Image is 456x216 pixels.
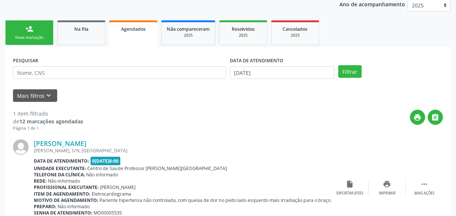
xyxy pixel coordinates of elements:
span: 0[DATE]8:00 [91,157,121,165]
i: print [414,113,422,122]
div: 2025 [277,33,314,38]
div: Imprimir [379,191,395,196]
div: 2025 [225,33,262,38]
span: [PERSON_NAME] [100,184,136,190]
div: Mais ações [414,191,434,196]
span: Eletrocardiograma [92,191,131,197]
span: Não informado [48,178,80,184]
div: Exportar (PDF) [337,191,364,196]
button: Filtrar [338,65,362,78]
i:  [431,113,440,122]
div: Nova marcação [11,35,48,40]
div: person_add [25,25,33,33]
span: Cancelados [283,26,308,32]
b: Rede: [34,178,47,184]
div: 2025 [167,33,210,38]
span: MD00005535 [94,210,122,216]
div: 1 item filtrado [13,110,83,117]
span: Agendados [121,26,146,32]
div: de [13,117,83,125]
button: print [410,110,425,125]
b: Motivo de agendamento: [34,197,98,203]
button: Mais filtroskeyboard_arrow_down [13,89,57,102]
div: Página 1 de 1 [13,125,83,132]
label: PESQUISAR [13,55,38,66]
strong: 12 marcações agendadas [19,118,83,125]
button:  [428,110,443,125]
i: print [383,180,391,188]
b: Data de atendimento: [34,158,89,164]
b: Preparo: [34,203,56,210]
label: DATA DE ATENDIMENTO [230,55,283,66]
i: insert_drive_file [346,180,354,188]
b: Telefone da clínica: [34,172,85,178]
i:  [420,180,429,188]
input: Nome, CNS [13,66,226,79]
div: [PERSON_NAME], S/N, [GEOGRAPHIC_DATA] [34,147,332,154]
span: Na fila [74,26,88,32]
span: Centro de Saude Professor [PERSON_NAME][GEOGRAPHIC_DATA] [88,165,227,172]
span: Resolvidos [232,26,255,32]
span: Não informado [58,203,90,210]
b: Profissional executante: [34,184,99,190]
a: [PERSON_NAME] [34,139,87,147]
input: Selecione um intervalo [230,66,335,79]
b: Unidade executante: [34,165,86,172]
span: Não informado [87,172,118,178]
i: keyboard_arrow_down [45,92,53,100]
img: img [13,139,29,155]
span: Paciente hipertensa não controlada, com queixa de dor no peito lado esquerdo mais irradiação para... [100,197,332,203]
b: Item de agendamento: [34,191,91,197]
span: Não compareceram [167,26,210,32]
b: Senha de atendimento: [34,210,92,216]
